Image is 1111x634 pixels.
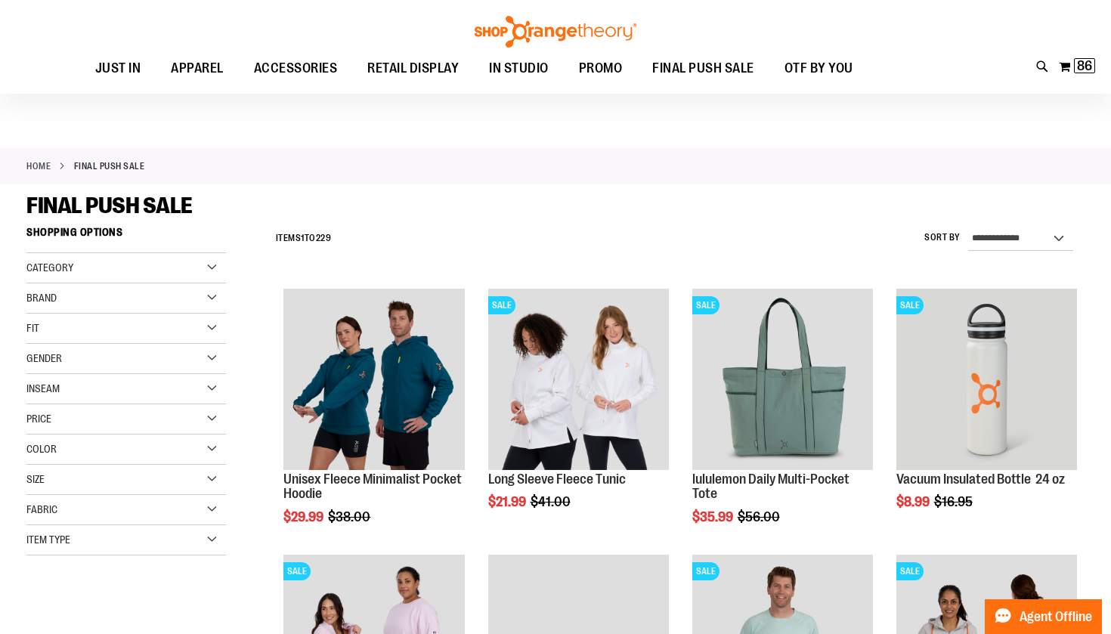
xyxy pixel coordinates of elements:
a: Unisex Fleece Minimalist Pocket Hoodie [283,289,464,472]
span: SALE [283,562,311,580]
label: Sort By [924,231,961,244]
span: FINAL PUSH SALE [26,193,193,218]
span: SALE [692,296,720,314]
span: Brand [26,292,57,304]
span: Fit [26,322,39,334]
div: product [481,281,676,548]
span: APPAREL [171,51,224,85]
span: RETAIL DISPLAY [367,51,459,85]
span: Fabric [26,503,57,515]
span: SALE [488,296,515,314]
div: product [889,281,1085,548]
div: product [685,281,880,563]
span: Agent Offline [1020,610,1092,624]
img: Product image for Fleece Long Sleeve [488,289,669,469]
a: Product image for Fleece Long SleeveSALE [488,289,669,472]
a: Home [26,159,51,173]
span: Category [26,261,73,274]
span: Price [26,413,51,425]
strong: FINAL PUSH SALE [74,159,145,173]
strong: Shopping Options [26,219,226,253]
span: $38.00 [328,509,373,524]
span: $16.95 [934,494,975,509]
img: Shop Orangetheory [472,16,639,48]
img: lululemon Daily Multi-Pocket Tote [692,289,873,469]
span: ACCESSORIES [254,51,338,85]
span: 229 [316,233,332,243]
span: $35.99 [692,509,735,524]
span: JUST IN [95,51,141,85]
span: OTF BY YOU [785,51,853,85]
a: Vacuum Insulated Bottle 24 ozSALE [896,289,1077,472]
span: FINAL PUSH SALE [652,51,754,85]
span: SALE [896,562,924,580]
span: Color [26,443,57,455]
div: product [276,281,472,563]
span: 86 [1077,58,1092,73]
span: $8.99 [896,494,932,509]
a: lululemon Daily Multi-Pocket Tote [692,472,849,502]
span: $29.99 [283,509,326,524]
span: SALE [692,562,720,580]
a: Long Sleeve Fleece Tunic [488,472,626,487]
a: Vacuum Insulated Bottle 24 oz [896,472,1065,487]
span: $21.99 [488,494,528,509]
span: Inseam [26,382,60,394]
span: 1 [301,233,305,243]
span: $41.00 [531,494,573,509]
span: Item Type [26,533,70,546]
span: Gender [26,352,62,364]
img: Unisex Fleece Minimalist Pocket Hoodie [283,289,464,469]
span: PROMO [579,51,623,85]
a: Unisex Fleece Minimalist Pocket Hoodie [283,472,462,502]
span: $56.00 [738,509,782,524]
a: lululemon Daily Multi-Pocket ToteSALE [692,289,873,472]
span: SALE [896,296,924,314]
h2: Items to [276,227,332,250]
span: IN STUDIO [489,51,549,85]
span: Size [26,473,45,485]
img: Vacuum Insulated Bottle 24 oz [896,289,1077,469]
button: Agent Offline [985,599,1102,634]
